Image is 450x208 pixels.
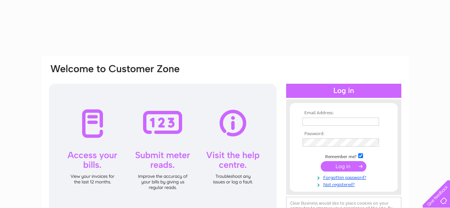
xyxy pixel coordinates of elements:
[301,152,387,160] td: Remember me?
[302,180,387,188] a: Not registered?
[321,161,366,172] input: Submit
[302,173,387,180] a: Forgotten password?
[301,131,387,137] th: Password:
[301,111,387,116] th: Email Address:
